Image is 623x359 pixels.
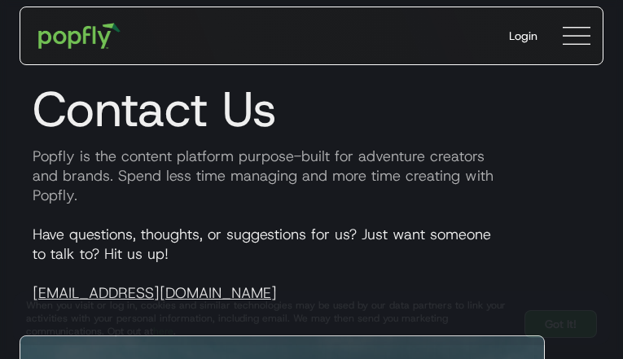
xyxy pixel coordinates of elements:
[27,11,132,60] a: home
[509,28,537,44] div: Login
[20,80,603,138] h1: Contact Us
[20,225,603,303] p: Have questions, thoughts, or suggestions for us? Just want someone to talk to? Hit us up!
[524,310,597,338] a: Got It!
[26,299,511,338] div: When you visit or log in, cookies and similar technologies may be used by our data partners to li...
[153,325,173,338] a: here
[20,147,603,205] p: Popfly is the content platform purpose-built for adventure creators and brands. Spend less time m...
[496,15,551,57] a: Login
[33,283,277,303] a: [EMAIL_ADDRESS][DOMAIN_NAME]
